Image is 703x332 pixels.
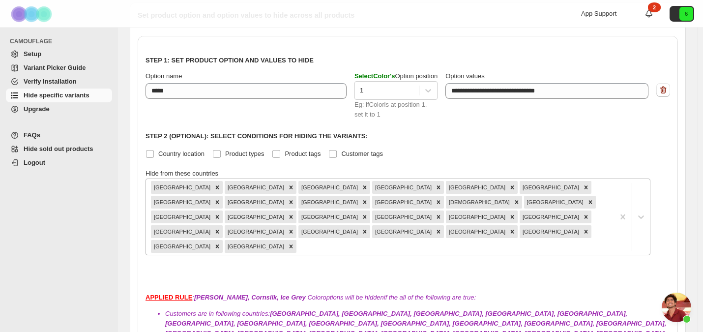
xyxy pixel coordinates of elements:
div: [GEOGRAPHIC_DATA] [151,211,212,223]
a: Upgrade [6,102,112,116]
div: Remove Canada [433,181,444,194]
a: Setup [6,47,112,61]
div: Remove Spain [212,240,223,253]
div: [GEOGRAPHIC_DATA] [298,211,359,223]
div: [GEOGRAPHIC_DATA] [520,225,581,238]
div: [GEOGRAPHIC_DATA] [524,196,585,209]
div: Remove Latvia [286,211,296,223]
div: Eg: if Color is at position 1, set it to 1 [354,100,438,120]
p: Step 1: Set product option and values to hide [146,56,670,65]
div: Remove United Kingdom [286,240,296,253]
span: Country location [158,150,205,157]
div: [GEOGRAPHIC_DATA] [520,211,581,223]
div: [GEOGRAPHIC_DATA] [372,211,433,223]
div: Remove Holy See [511,196,522,209]
div: Remove Finland [212,196,223,209]
div: [GEOGRAPHIC_DATA] [298,181,359,194]
a: 2 [644,9,654,19]
div: [GEOGRAPHIC_DATA] [225,240,286,253]
span: Variant Picker Guide [24,64,86,71]
span: Customer tags [341,150,383,157]
div: Remove Greece [433,196,444,209]
div: [GEOGRAPHIC_DATA] [298,196,359,209]
div: [DEMOGRAPHIC_DATA] [446,196,511,209]
div: Remove Belgium [359,181,370,194]
div: Remove Cyprus [507,181,518,194]
span: CAMOUFLAGE [10,37,113,45]
div: 2 [648,2,661,12]
div: Remove France [286,196,296,209]
div: Remove Portugal [359,225,370,238]
div: [GEOGRAPHIC_DATA] [520,181,581,194]
b: [PERSON_NAME], Cornsilk, Ice Grey [194,294,306,301]
span: Option values [445,72,485,80]
div: [GEOGRAPHIC_DATA] [372,181,433,194]
span: Setup [24,50,41,58]
div: Remove Italy [212,211,223,223]
a: Variant Picker Guide [6,61,112,75]
a: Verify Installation [6,75,112,89]
div: [GEOGRAPHIC_DATA] [446,181,507,194]
a: FAQs [6,128,112,142]
div: Remove Slovakia [507,225,518,238]
div: Open chat [662,293,691,322]
span: FAQs [24,131,40,139]
a: Logout [6,156,112,170]
strong: APPLIED RULE [146,294,192,301]
span: Option name [146,72,182,80]
span: Verify Installation [24,78,77,85]
div: Remove Malta [507,211,518,223]
text: 6 [685,11,688,17]
span: Avatar with initials 6 [679,7,693,21]
span: Logout [24,159,45,166]
div: Remove Monaco [581,211,591,223]
div: [GEOGRAPHIC_DATA] [446,225,507,238]
div: Remove Estonia [581,181,591,194]
div: [GEOGRAPHIC_DATA] [225,225,286,238]
div: [GEOGRAPHIC_DATA] [151,196,212,209]
span: Option position [354,72,438,80]
span: Product types [225,150,264,157]
div: [GEOGRAPHIC_DATA] [372,196,433,209]
span: Hide sold out products [24,145,93,152]
div: [GEOGRAPHIC_DATA] [298,225,359,238]
div: [GEOGRAPHIC_DATA] [151,181,212,194]
div: Remove Slovenia [581,225,591,238]
a: Hide specific variants [6,89,112,102]
img: Camouflage [8,0,57,28]
div: Remove Montenegro [212,225,223,238]
div: Remove Lithuania [359,211,370,223]
button: Avatar with initials 6 [670,6,694,22]
div: [GEOGRAPHIC_DATA] [225,211,286,223]
p: Step 2 (Optional): Select conditions for hiding the variants: [146,131,670,141]
div: Remove San Marino [433,225,444,238]
span: App Support [581,10,616,17]
div: [GEOGRAPHIC_DATA] [225,181,286,194]
a: Hide sold out products [6,142,112,156]
div: Remove Ireland [585,196,596,209]
span: Upgrade [24,105,50,113]
div: [GEOGRAPHIC_DATA] [446,211,507,223]
div: Remove Austria [286,181,296,194]
div: [GEOGRAPHIC_DATA] [372,225,433,238]
span: Hide from these countries [146,170,218,177]
span: Select Color 's [354,72,395,80]
div: Remove Andorra [212,181,223,194]
div: [GEOGRAPHIC_DATA] [151,240,212,253]
span: Hide specific variants [24,91,89,99]
div: Remove Luxembourg [433,211,444,223]
div: [GEOGRAPHIC_DATA] [151,225,212,238]
span: Product tags [285,150,321,157]
div: Remove Netherlands [286,225,296,238]
div: [GEOGRAPHIC_DATA] [225,196,286,209]
div: Remove Germany [359,196,370,209]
